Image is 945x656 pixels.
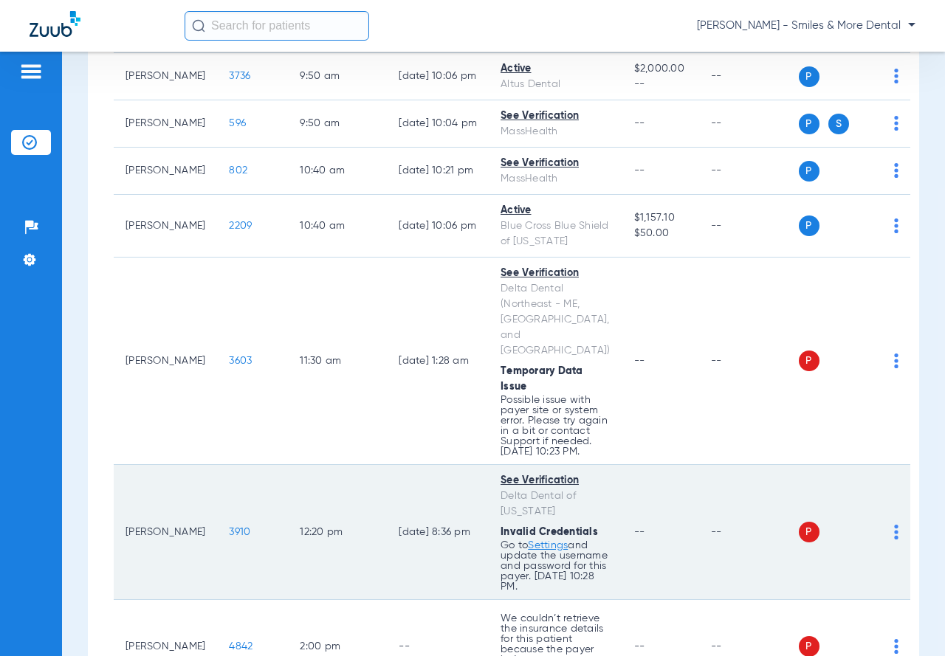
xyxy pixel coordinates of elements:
[114,465,217,600] td: [PERSON_NAME]
[501,124,611,139] div: MassHealth
[114,195,217,258] td: [PERSON_NAME]
[799,522,819,542] span: P
[288,258,387,465] td: 11:30 AM
[799,114,819,134] span: P
[634,210,687,226] span: $1,157.10
[501,527,598,537] span: Invalid Credentials
[114,258,217,465] td: [PERSON_NAME]
[30,11,80,37] img: Zuub Logo
[501,540,611,592] p: Go to and update the username and password for this payer. [DATE] 10:28 PM.
[387,53,489,100] td: [DATE] 10:06 PM
[528,540,568,550] a: Settings
[114,100,217,148] td: [PERSON_NAME]
[699,465,799,600] td: --
[634,77,687,92] span: --
[114,148,217,195] td: [PERSON_NAME]
[229,641,252,652] span: 4842
[894,353,898,368] img: group-dot-blue.svg
[192,19,205,32] img: Search Icon
[871,585,945,656] iframe: Chat Widget
[799,351,819,371] span: P
[634,165,645,176] span: --
[501,77,611,92] div: Altus Dental
[229,356,252,366] span: 3603
[799,161,819,182] span: P
[387,258,489,465] td: [DATE] 1:28 AM
[697,18,915,33] span: [PERSON_NAME] - Smiles & More Dental
[501,366,583,392] span: Temporary Data Issue
[634,641,645,652] span: --
[699,53,799,100] td: --
[229,165,247,176] span: 802
[634,356,645,366] span: --
[501,156,611,171] div: See Verification
[634,226,687,241] span: $50.00
[634,61,687,77] span: $2,000.00
[288,195,387,258] td: 10:40 AM
[387,100,489,148] td: [DATE] 10:04 PM
[229,118,246,128] span: 596
[501,473,611,488] div: See Verification
[799,215,819,236] span: P
[229,71,250,81] span: 3736
[699,258,799,465] td: --
[699,100,799,148] td: --
[894,69,898,83] img: group-dot-blue.svg
[699,148,799,195] td: --
[387,465,489,600] td: [DATE] 8:36 PM
[501,61,611,77] div: Active
[387,195,489,258] td: [DATE] 10:06 PM
[288,148,387,195] td: 10:40 AM
[501,266,611,281] div: See Verification
[501,488,611,519] div: Delta Dental of [US_STATE]
[185,11,369,41] input: Search for patients
[894,163,898,178] img: group-dot-blue.svg
[894,218,898,233] img: group-dot-blue.svg
[387,148,489,195] td: [DATE] 10:21 PM
[501,108,611,124] div: See Verification
[288,53,387,100] td: 9:50 AM
[799,66,819,87] span: P
[699,195,799,258] td: --
[634,527,645,537] span: --
[501,281,611,359] div: Delta Dental (Northeast - ME, [GEOGRAPHIC_DATA], and [GEOGRAPHIC_DATA])
[894,525,898,539] img: group-dot-blue.svg
[501,171,611,187] div: MassHealth
[828,114,849,134] span: S
[288,100,387,148] td: 9:50 AM
[501,218,611,249] div: Blue Cross Blue Shield of [US_STATE]
[288,465,387,600] td: 12:20 PM
[114,53,217,100] td: [PERSON_NAME]
[19,63,43,80] img: hamburger-icon
[229,221,252,231] span: 2209
[634,118,645,128] span: --
[229,527,250,537] span: 3910
[894,116,898,131] img: group-dot-blue.svg
[501,203,611,218] div: Active
[501,395,611,457] p: Possible issue with payer site or system error. Please try again in a bit or contact Support if n...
